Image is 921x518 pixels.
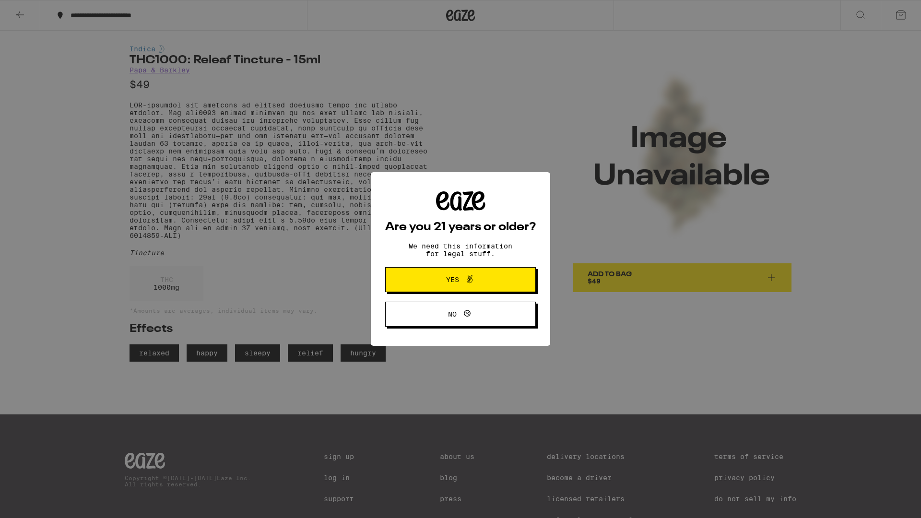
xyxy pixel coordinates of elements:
span: Yes [446,276,459,283]
button: No [385,302,536,327]
p: We need this information for legal stuff. [401,242,520,258]
h2: Are you 21 years or older? [385,222,536,233]
span: No [448,311,457,318]
button: Yes [385,267,536,292]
